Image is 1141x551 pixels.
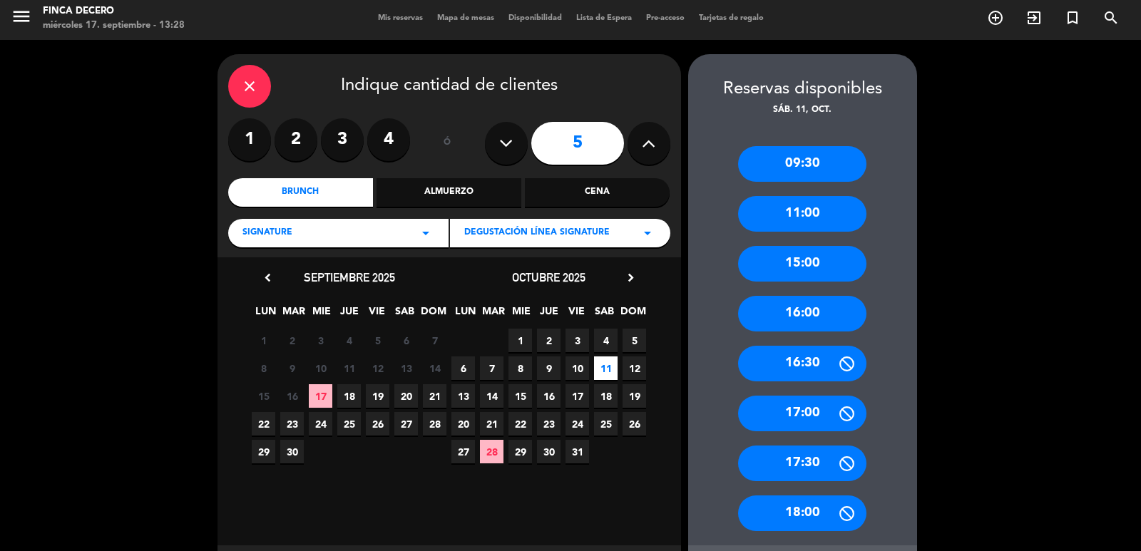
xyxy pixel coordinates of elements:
span: 4 [337,329,361,352]
span: 13 [394,356,418,380]
span: 2 [537,329,561,352]
span: DEGUSTACIÓN LÍNEA SIGNATURE [464,226,610,240]
i: search [1102,9,1120,26]
label: 4 [367,118,410,161]
span: 7 [480,356,503,380]
span: 17 [309,384,332,408]
span: 8 [252,356,275,380]
span: 6 [394,329,418,352]
span: Mapa de mesas [430,14,501,22]
span: 5 [623,329,646,352]
span: 22 [508,412,532,436]
span: 17 [566,384,589,408]
span: 31 [566,440,589,463]
span: 26 [623,412,646,436]
span: 26 [366,412,389,436]
span: 5 [366,329,389,352]
div: 16:30 [738,346,866,381]
div: sáb. 11, oct. [688,103,917,118]
span: 30 [280,440,304,463]
div: Almuerzo [377,178,521,207]
div: Reservas disponibles [688,76,917,103]
span: JUE [337,303,361,326]
span: 28 [423,412,446,436]
div: Finca Decero [43,4,185,19]
div: ó [424,118,471,168]
span: 30 [537,440,561,463]
span: MIE [309,303,333,326]
div: 09:30 [738,146,866,182]
span: SAB [593,303,616,326]
span: 23 [537,412,561,436]
span: 9 [280,356,304,380]
i: exit_to_app [1025,9,1043,26]
span: VIE [365,303,389,326]
i: chevron_left [260,270,275,285]
span: 10 [566,356,589,380]
span: 22 [252,412,275,436]
span: Lista de Espera [569,14,639,22]
span: 19 [623,384,646,408]
div: 15:00 [738,246,866,282]
div: Indique cantidad de clientes [228,65,670,108]
span: 14 [480,384,503,408]
span: 15 [252,384,275,408]
span: 20 [394,384,418,408]
span: JUE [537,303,561,326]
span: 9 [537,356,561,380]
span: DOM [620,303,644,326]
span: septiembre 2025 [304,270,395,284]
span: Disponibilidad [501,14,569,22]
div: 11:00 [738,196,866,232]
i: menu [11,6,32,27]
span: 1 [252,329,275,352]
span: Pre-acceso [639,14,692,22]
span: 24 [566,412,589,436]
span: octubre 2025 [512,270,585,284]
span: 29 [252,440,275,463]
i: close [241,78,258,95]
span: LUN [254,303,277,326]
span: 16 [537,384,561,408]
i: arrow_drop_down [417,225,434,242]
span: 18 [594,384,618,408]
span: 6 [451,356,475,380]
span: 3 [566,329,589,352]
span: 29 [508,440,532,463]
label: 1 [228,118,271,161]
div: 17:30 [738,446,866,481]
div: 18:00 [738,495,866,531]
span: 13 [451,384,475,408]
label: 3 [321,118,364,161]
span: 14 [423,356,446,380]
span: 21 [480,412,503,436]
span: 11 [594,356,618,380]
span: Tarjetas de regalo [692,14,771,22]
div: 17:00 [738,396,866,431]
button: menu [11,6,32,32]
span: Signature [242,226,292,240]
span: 25 [337,412,361,436]
span: SAB [393,303,416,326]
span: 4 [594,329,618,352]
div: Cena [525,178,670,207]
span: 28 [480,440,503,463]
span: 10 [309,356,332,380]
label: 2 [275,118,317,161]
span: MAR [481,303,505,326]
span: 3 [309,329,332,352]
span: 12 [366,356,389,380]
span: 16 [280,384,304,408]
span: 20 [451,412,475,436]
i: chevron_right [623,270,638,285]
span: 1 [508,329,532,352]
span: 8 [508,356,532,380]
span: 7 [423,329,446,352]
span: 24 [309,412,332,436]
div: miércoles 17. septiembre - 13:28 [43,19,185,33]
span: 11 [337,356,361,380]
i: add_circle_outline [987,9,1004,26]
span: 2 [280,329,304,352]
i: arrow_drop_down [639,225,656,242]
div: 16:00 [738,296,866,331]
